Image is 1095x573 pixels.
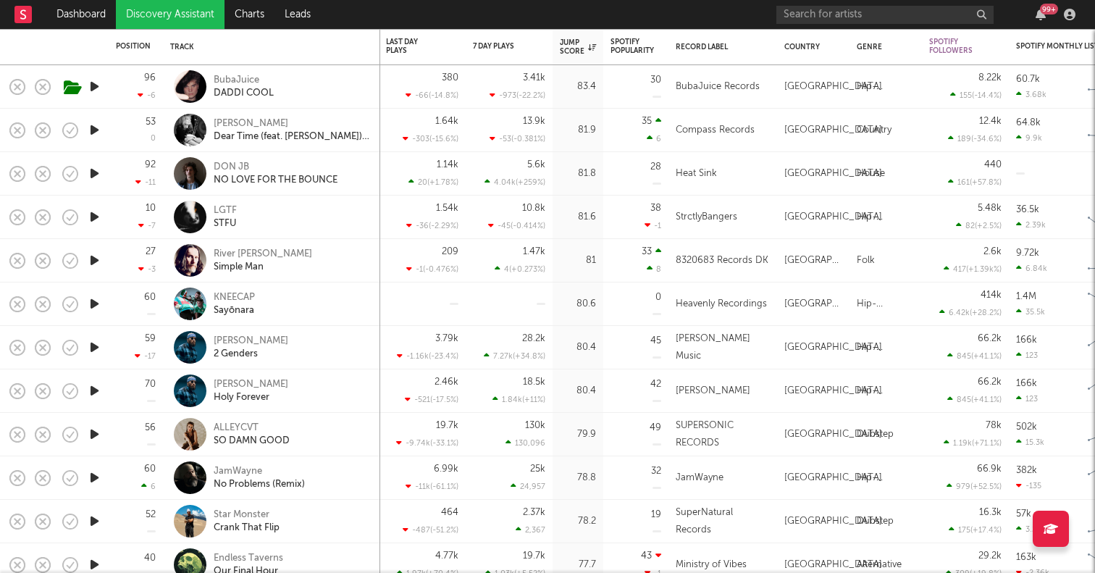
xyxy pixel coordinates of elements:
div: 19.7k [436,421,458,430]
div: [GEOGRAPHIC_DATA] [784,165,882,183]
div: -53 ( -0.381 % ) [490,134,545,143]
a: ALLEYCVTSO DAMN GOOD [214,422,290,448]
div: Position [116,42,151,51]
div: 80.4 [560,382,596,400]
div: [GEOGRAPHIC_DATA] [784,513,882,530]
div: 56 [145,423,156,432]
div: 6.42k ( +28.2 % ) [939,308,1002,317]
div: 20 ( +1.78 % ) [408,177,458,187]
div: JamWayne [214,465,305,478]
div: 12.4k [979,117,1002,126]
div: Hip-Hop/Rap [857,296,915,313]
div: 4.04k ( +259 % ) [484,177,545,187]
div: 66.2k [978,334,1002,343]
a: [PERSON_NAME]2 Genders [214,335,288,361]
div: Sayōnara [214,304,255,317]
div: 80.4 [560,339,596,356]
div: [GEOGRAPHIC_DATA] [784,426,882,443]
div: Genre [857,43,907,51]
div: 440 [984,160,1002,170]
div: 66.2k [978,377,1002,387]
div: 9.9k [1016,133,1042,143]
div: 7.27k ( +34.8 % ) [484,351,545,361]
div: 6.84k [1016,264,1047,273]
div: 81.9 [560,122,596,139]
div: 38 [650,204,661,213]
div: Record Label [676,43,763,51]
div: Hip-Hop/Rap [857,209,915,226]
div: 78.2 [560,513,596,530]
div: DADDI COOL [214,87,274,100]
div: 81 [560,252,596,269]
div: 5.6k [527,160,545,170]
div: -36 ( -2.29 % ) [406,221,458,230]
input: Search for artists [776,6,994,24]
div: 1.47k [523,247,545,256]
div: 979 ( +52.5 % ) [947,482,1002,491]
div: Folk [857,252,875,269]
div: 57k [1016,509,1031,519]
div: 45 [650,336,661,346]
div: -3 [138,264,156,274]
div: 10 [146,204,156,213]
div: SO DAMN GOOD [214,435,290,448]
div: 2.37k [523,508,545,517]
div: -11k ( -61.1 % ) [406,482,458,491]
div: Heavenly Recordings [676,296,767,313]
div: 2.39k [1016,220,1046,230]
div: 6 [647,133,661,143]
div: -45 ( -0.414 % ) [488,221,545,230]
div: 81.6 [560,209,596,226]
div: River [PERSON_NAME] [214,248,312,261]
div: House [857,165,885,183]
div: KNEECAP [214,291,255,304]
a: [PERSON_NAME]Holy Forever [214,378,288,404]
div: [PERSON_NAME] Music [676,330,770,365]
div: -487 ( -51.2 % ) [403,525,458,535]
div: 28 [650,162,661,172]
div: 60.7k [1016,75,1040,84]
div: 2,367 [516,525,545,535]
div: 32 [651,467,661,476]
div: 96 [144,73,156,83]
div: 24,957 [511,482,545,491]
div: -521 ( -17.5 % ) [405,395,458,404]
div: 49 [650,423,661,432]
div: 161 ( +57.8 % ) [948,177,1002,187]
div: 64.8k [1016,118,1041,127]
button: 99+ [1036,9,1046,20]
div: 1.14k [437,160,458,170]
div: Holy Forever [214,391,288,404]
div: Dubstep [857,513,894,530]
a: River [PERSON_NAME]Simple Man [214,248,312,274]
a: BubaJuiceDADDI COOL [214,74,274,100]
div: 28.2k [522,334,545,343]
div: Track [170,43,366,51]
div: Spotify Popularity [611,38,654,55]
div: Country [784,43,835,51]
div: Hip-Hop/Rap [857,382,915,400]
a: KNEECAPSayōnara [214,291,255,317]
div: 130k [525,421,545,430]
div: 33 [642,247,652,256]
div: 1.19k ( +71.1 % ) [944,438,1002,448]
div: ALLEYCVT [214,422,290,435]
div: -973 ( -22.2 % ) [490,91,545,100]
div: Star Monster [214,509,280,522]
div: BubaJuice Records [676,78,760,96]
div: -66 ( -14.8 % ) [406,91,458,100]
a: LGTFSTFU [214,204,237,230]
div: -303 ( -15.6 % ) [403,134,458,143]
div: LGTF [214,204,237,217]
div: 18.5k [523,377,545,387]
div: 417 ( +1.39k % ) [944,264,1002,274]
div: 166k [1016,379,1037,388]
div: 78k [986,421,1002,430]
div: 99 + [1040,4,1058,14]
div: 9.72k [1016,248,1039,258]
div: [GEOGRAPHIC_DATA] [784,78,882,96]
div: 4 ( +0.273 % ) [495,264,545,274]
div: 845 ( +41.1 % ) [947,395,1002,404]
div: [GEOGRAPHIC_DATA] [784,296,842,313]
div: No Problems (Remix) [214,478,305,491]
